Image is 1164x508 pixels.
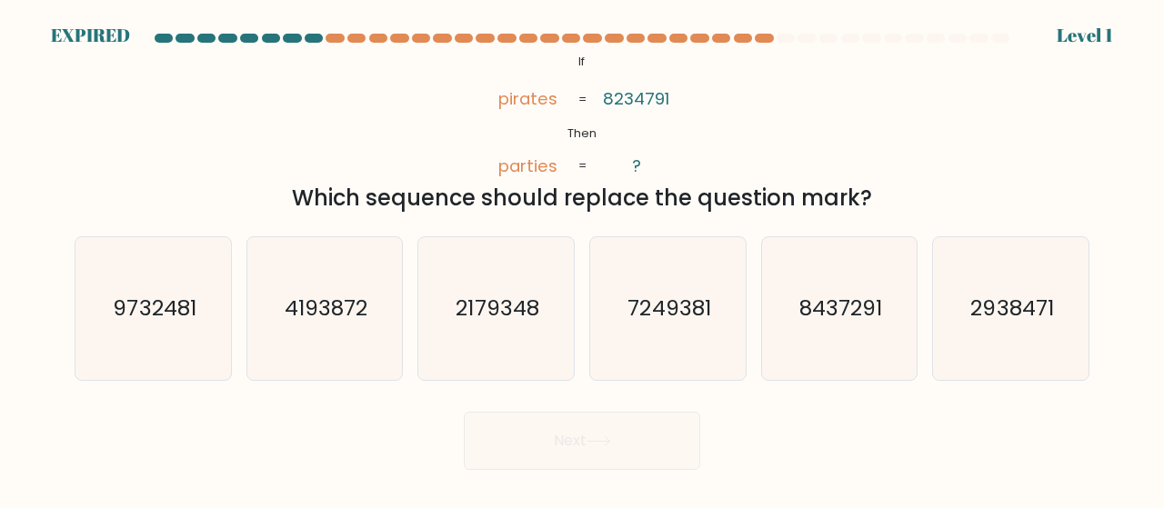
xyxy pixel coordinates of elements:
[498,88,557,111] tspan: pirates
[1057,22,1113,49] div: Level 1
[457,294,539,324] text: 2179348
[477,50,687,179] svg: @import url('[URL][DOMAIN_NAME]);
[577,158,586,175] tspan: =
[971,294,1054,324] text: 2938471
[627,294,710,324] text: 7249381
[285,294,367,324] text: 4193872
[603,88,669,111] tspan: 8234791
[799,294,882,324] text: 8437291
[85,182,1079,214] div: Which sequence should replace the question mark?
[51,22,130,49] div: EXPIRED
[567,125,597,142] tspan: Then
[632,154,641,177] tspan: ?
[498,154,557,177] tspan: parties
[578,53,585,70] tspan: If
[113,294,196,324] text: 9732481
[577,91,586,108] tspan: =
